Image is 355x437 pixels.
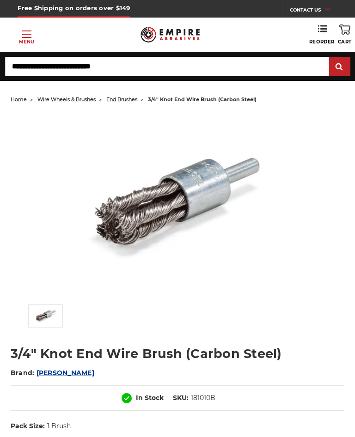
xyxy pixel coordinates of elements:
span: In Stock [136,394,164,402]
p: Menu [19,38,34,45]
a: CONTACT US [290,5,337,18]
a: Reorder [309,24,335,45]
dd: 1 Brush [47,421,71,431]
img: Twist Knot End Brush [35,305,57,327]
dt: SKU: [173,393,189,403]
a: wire wheels & brushes [37,96,96,103]
a: end brushes [106,96,137,103]
dd: 181010B [191,393,215,403]
a: Cart [338,24,352,45]
span: Brand: [11,369,35,377]
span: Toggle menu [22,34,31,35]
span: 3/4" knot end wire brush (carbon steel) [148,96,257,103]
dt: Pack Size: [11,421,45,431]
input: Submit [331,58,349,76]
span: Cart [338,39,352,45]
a: [PERSON_NAME] [37,369,94,377]
a: home [11,96,27,103]
span: Reorder [309,39,335,45]
img: Empire Abrasives [141,23,200,46]
h1: 3/4" Knot End Wire Brush (Carbon Steel) [11,345,344,363]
